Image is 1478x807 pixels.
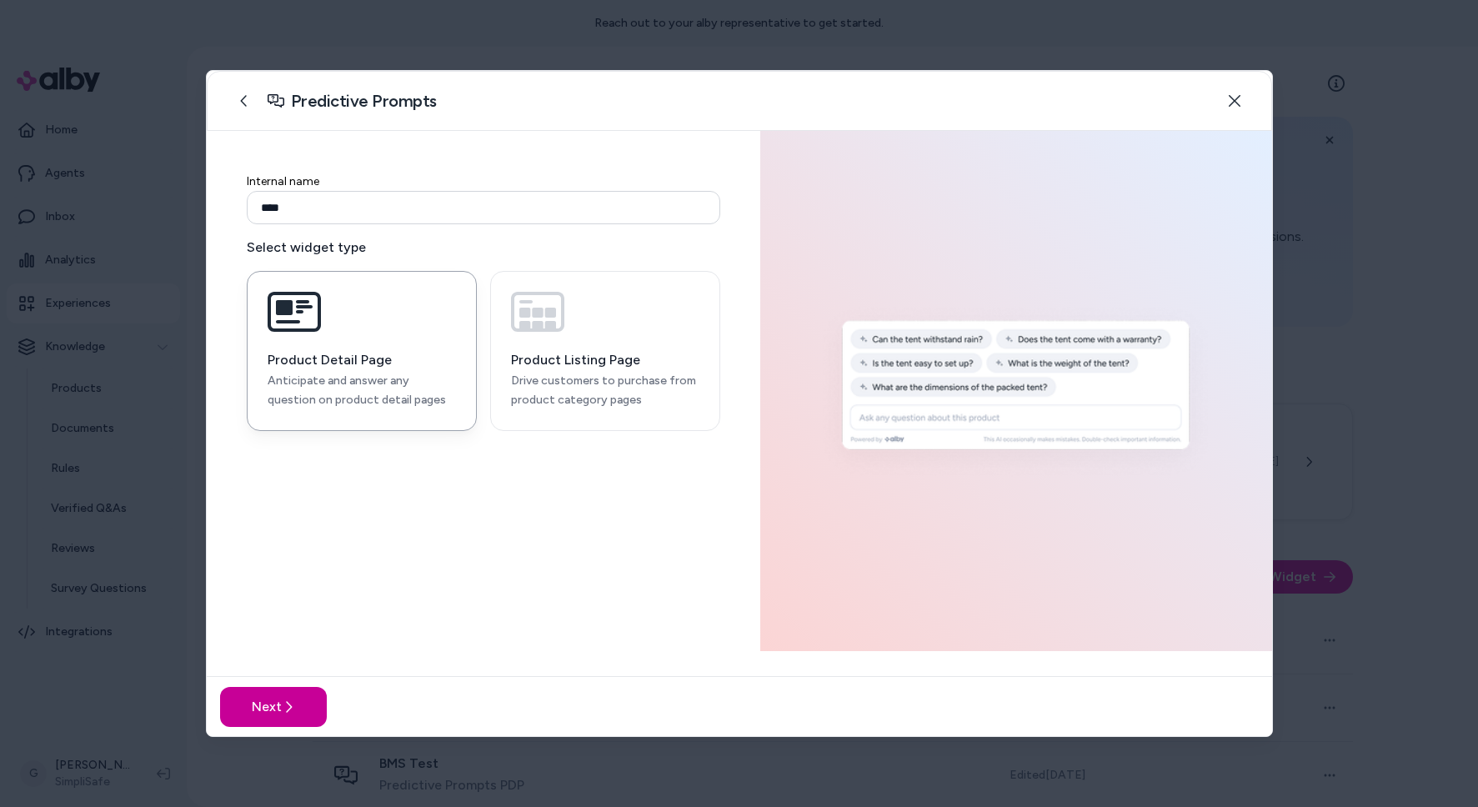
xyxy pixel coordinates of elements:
[490,271,720,431] button: Product Listing PageDrive customers to purchase from product category pages
[770,304,1262,478] img: Automatically generate a unique FAQ for products or categories
[220,687,327,727] button: Next
[247,174,319,188] label: Internal name
[247,238,720,258] label: Select widget type
[268,352,456,368] h3: Product Detail Page
[511,372,699,410] p: Drive customers to purchase from product category pages
[268,372,456,410] p: Anticipate and answer any question on product detail pages
[511,352,699,368] h3: Product Listing Page
[291,89,437,113] h2: Predictive Prompts
[247,271,477,431] button: Product Detail PageAnticipate and answer any question on product detail pages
